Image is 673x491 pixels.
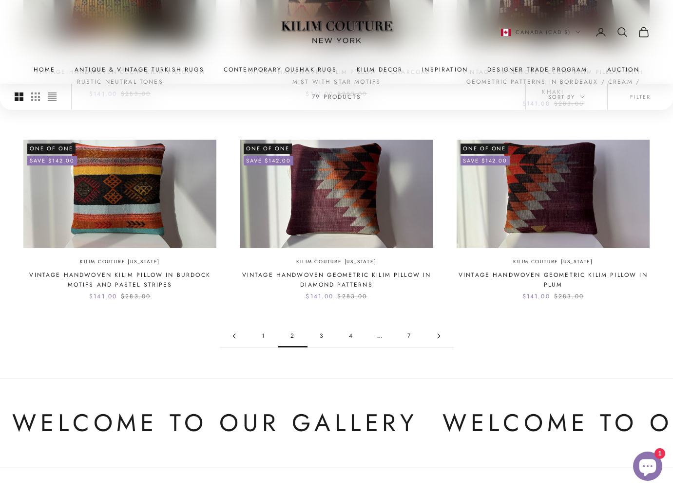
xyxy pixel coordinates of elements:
[513,258,593,266] a: Kilim Couture [US_STATE]
[487,65,588,74] a: Designer Trade Program
[296,258,376,266] a: Kilim Couture [US_STATE]
[457,140,650,248] img: Vintage handwoven kilim pillow with geometric diamond patterns in deep plum, terracotta, and char...
[501,28,580,36] button: Change country or currency
[630,452,665,483] inbox-online-store-chat: Shopify online store chat
[11,403,417,443] p: Welcome to Our Gallery
[337,291,367,301] compare-at-price: $283.00
[244,144,292,153] span: One of One
[608,84,673,110] button: Filter
[224,65,337,74] a: Contemporary Oushak Rugs
[337,325,366,347] a: Go to page 4
[526,84,607,110] button: Sort by
[244,156,293,165] on-sale-badge: Save $142.00
[23,65,650,74] nav: Primary navigation
[276,9,398,55] img: Logo of Kilim Couture New York
[306,291,333,301] sale-price: $141.00
[220,325,454,347] nav: Pagination navigation
[548,92,585,101] span: Sort by
[554,291,584,301] compare-at-price: $283.00
[23,140,216,248] img: Vintage Turkish throw pillow with deep brownish-black center featuring burdock motifs, surrounded...
[34,65,55,74] a: Home
[278,325,308,347] span: 2
[31,84,40,110] button: Switch to smaller product images
[312,92,361,102] p: 79 products
[424,325,454,347] a: Go to page 3
[422,65,468,74] a: Inspiration
[121,291,151,301] compare-at-price: $283.00
[80,258,160,266] a: Kilim Couture [US_STATE]
[366,325,395,347] span: …
[220,325,249,347] a: Go to page 1
[89,291,117,301] sale-price: $141.00
[27,144,76,153] span: One of One
[461,144,509,153] span: One of One
[522,291,550,301] sale-price: $141.00
[240,270,433,290] a: Vintage Handwoven Geometric Kilim Pillow in Diamond Patterns
[48,84,57,110] button: Switch to compact product images
[395,325,424,347] a: Go to page 7
[23,270,216,290] a: Vintage Handwoven Kilim Pillow in Burdock Motifs and Pastel Stripes
[461,156,510,165] on-sale-badge: Save $142.00
[15,84,23,110] button: Switch to larger product images
[308,325,337,347] a: Go to page 3
[249,325,278,347] a: Go to page 1
[501,26,650,38] nav: Secondary navigation
[357,65,403,74] summary: Kilim Decor
[607,65,639,74] a: Auction
[457,270,650,290] a: Vintage Handwoven Geometric Kilim Pillow in Plum
[75,65,204,74] a: Antique & Vintage Turkish Rugs
[27,156,77,165] on-sale-badge: Save $142.00
[501,29,511,36] img: Canada
[240,140,433,248] img: One-of-a-kind 16x16 vintage handwoven kilim pillow with intricate geometric diamond patterns in d...
[516,28,571,36] span: Canada (CAD $)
